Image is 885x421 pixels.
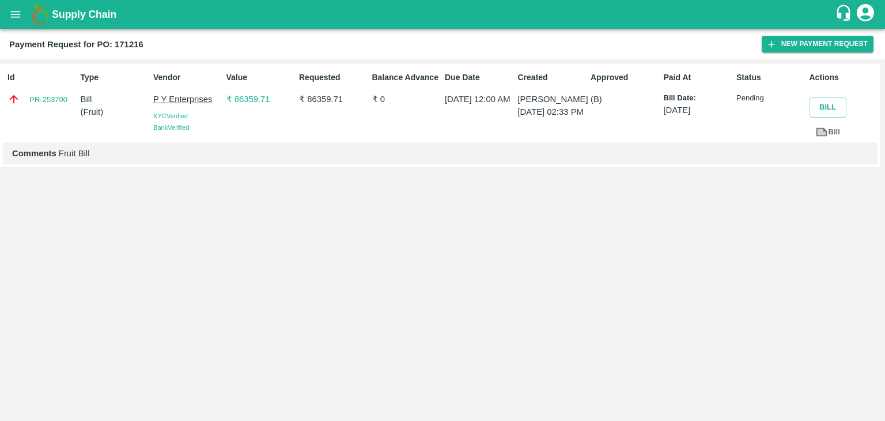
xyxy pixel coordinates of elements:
[29,3,52,26] img: logo
[81,93,149,106] p: Bill
[518,93,586,106] p: [PERSON_NAME]
[52,6,835,22] a: Supply Chain
[81,72,149,84] p: Type
[12,149,56,158] b: Comments
[12,147,868,160] p: Fruit Bill
[7,72,75,84] p: Id
[29,94,67,106] a: PR-253700
[153,93,221,106] p: P Y Enterprises
[518,106,586,118] p: [DATE] 02:33 PM
[835,4,855,25] div: customer-support
[226,93,294,106] p: ₹ 86359.71
[664,72,732,84] p: Paid At
[2,1,29,28] button: open drawer
[855,2,876,27] div: account of current user
[372,93,440,106] p: ₹ 0
[9,40,143,49] b: Payment Request for PO: 171216
[153,112,188,119] span: KYC Verified
[810,122,846,142] a: Bill
[664,104,732,116] p: [DATE]
[226,72,294,84] p: Value
[810,72,878,84] p: Actions
[736,93,804,104] p: Pending
[445,72,513,84] p: Due Date
[299,72,367,84] p: Requested
[372,72,440,84] p: Balance Advance
[153,124,189,131] span: Bank Verified
[591,93,659,106] p: (B)
[81,106,149,118] p: ( Fruit )
[810,97,846,118] button: Bill
[591,72,659,84] p: Approved
[664,93,732,104] p: Bill Date:
[736,72,804,84] p: Status
[299,93,367,106] p: ₹ 86359.71
[762,36,873,52] button: New Payment Request
[52,9,116,20] b: Supply Chain
[153,72,221,84] p: Vendor
[445,93,513,106] p: [DATE] 12:00 AM
[518,72,586,84] p: Created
